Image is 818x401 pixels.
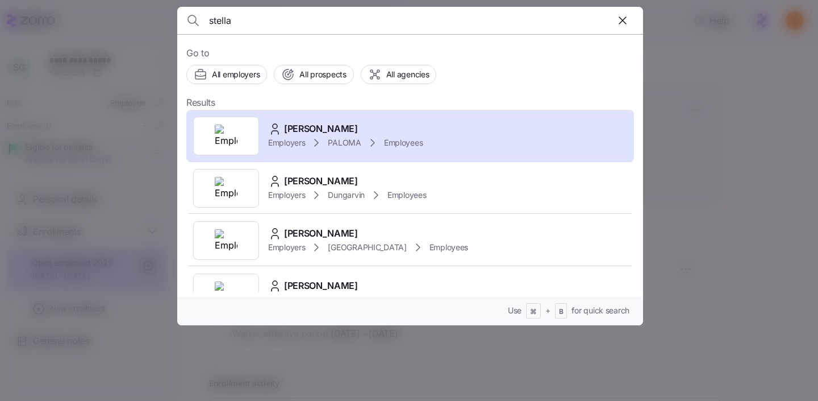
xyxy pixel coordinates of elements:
span: [PERSON_NAME] [284,122,358,136]
img: Employer logo [215,282,237,304]
span: [PERSON_NAME] [284,279,358,293]
span: [GEOGRAPHIC_DATA] [328,242,406,253]
span: [PERSON_NAME] [284,226,358,241]
span: Employers [268,189,305,201]
span: B [559,307,564,317]
span: Use [508,305,521,316]
span: Employees [429,242,468,253]
span: Employers [268,242,305,253]
button: All prospects [274,65,353,84]
span: ⌘ [530,307,537,317]
span: Employees [387,189,426,201]
img: Employer logo [215,177,237,200]
span: [PERSON_NAME] [284,174,358,188]
button: All employers [186,65,267,84]
span: All agencies [386,69,429,80]
button: All agencies [361,65,437,84]
span: Go to [186,46,634,60]
img: Employer logo [215,125,237,147]
span: Employees [384,137,423,148]
span: PALOMA [328,137,361,148]
span: Employers [268,137,305,148]
img: Employer logo [215,229,237,252]
span: Results [186,96,215,110]
span: Dungarvin [328,189,364,201]
span: + [545,305,550,316]
span: for quick search [571,305,629,316]
span: All prospects [299,69,346,80]
span: All employers [212,69,260,80]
